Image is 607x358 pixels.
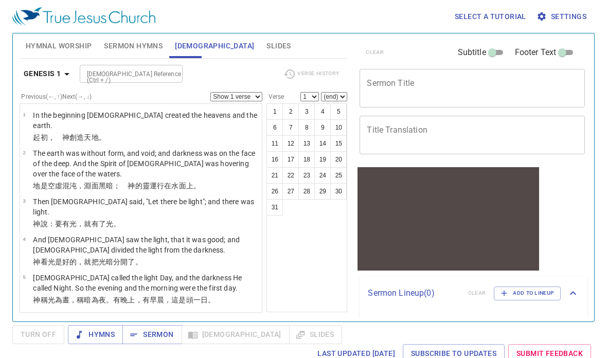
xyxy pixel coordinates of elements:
[92,296,216,304] wh2822: 為夜
[55,258,142,266] wh216: 是好的
[539,10,586,23] span: Settings
[77,182,201,190] wh922: ，淵
[99,182,201,190] wh6440: 黑暗
[106,296,215,304] wh3915: 。有晚上
[83,68,163,80] input: Type Bible Reference
[69,296,215,304] wh3117: ，稱
[330,119,347,136] button: 10
[330,103,347,120] button: 5
[23,198,25,204] span: 3
[23,274,25,280] span: 5
[33,235,259,255] p: And [DEMOGRAPHIC_DATA] saw the light, that it was good; and [DEMOGRAPHIC_DATA] divided the light ...
[298,183,315,200] button: 28
[266,94,284,100] label: Verse
[266,151,283,168] button: 16
[266,135,283,152] button: 11
[33,148,259,179] p: The earth was without form, and void; and darkness was on the face of the deep. And the Spirit of...
[122,325,182,344] button: Sermon
[48,296,216,304] wh7121: 光
[201,296,215,304] wh259: 日
[62,182,201,190] wh8414: 混沌
[314,183,331,200] button: 29
[330,183,347,200] button: 30
[33,257,259,267] p: 神
[360,276,587,310] div: Sermon Lineup(0)clearAdd to Lineup
[41,296,216,304] wh430: 稱
[314,167,331,184] button: 24
[77,258,142,266] wh2896: ，就把光
[23,236,25,242] span: 4
[515,46,557,59] span: Footer Text
[113,258,142,266] wh2822: 分開了
[314,119,331,136] button: 9
[298,135,315,152] button: 13
[33,219,259,229] p: 神
[368,287,459,299] p: Sermon Lineup ( 0 )
[106,258,142,266] wh216: 暗
[55,296,215,304] wh216: 為晝
[20,64,78,83] button: Genesis 1
[41,220,121,228] wh430: 說
[455,10,526,23] span: Select a tutorial
[314,151,331,168] button: 19
[24,67,61,80] b: Genesis 1
[33,132,259,142] p: 起初
[282,167,299,184] button: 22
[282,103,299,120] button: 2
[164,182,201,190] wh7363: 在水
[69,133,106,141] wh430: 創造
[314,135,331,152] button: 14
[48,258,142,266] wh7220: 光
[33,273,259,293] p: [DEMOGRAPHIC_DATA] called the light Day, and the darkness He called Night. So the evening and the...
[179,182,201,190] wh4325: 面
[314,103,331,120] button: 4
[150,182,201,190] wh7307: 運行
[92,182,201,190] wh8415: 面
[69,220,120,228] wh1961: 光
[92,133,106,141] wh8064: 地
[113,182,201,190] wh2822: ； 神
[451,7,530,26] button: Select a tutorial
[266,199,283,216] button: 31
[355,165,541,273] iframe: from-child
[282,151,299,168] button: 17
[298,103,315,120] button: 3
[84,133,105,141] wh1254: 天
[266,183,283,200] button: 26
[534,7,591,26] button: Settings
[135,258,142,266] wh914: 。
[193,182,201,190] wh5921: 。
[33,196,259,217] p: Then [DEMOGRAPHIC_DATA] said, "Let there be light"; and there was light.
[48,182,201,190] wh1961: 空虛
[33,181,259,191] p: 地
[104,40,163,52] span: Sermon Hymns
[266,103,283,120] button: 1
[33,311,259,331] p: Then [DEMOGRAPHIC_DATA] said, "Let there be a firmament in the midst of the waters, and let it di...
[208,296,215,304] wh3117: 。
[113,220,120,228] wh216: 。
[48,133,106,141] wh7225: ， 神
[330,151,347,168] button: 20
[282,119,299,136] button: 7
[131,328,173,341] span: Sermon
[135,296,216,304] wh6153: ，有早晨
[33,295,259,305] p: 神
[298,151,315,168] button: 18
[266,167,283,184] button: 21
[77,220,120,228] wh216: ，就有了光
[175,40,254,52] span: [DEMOGRAPHIC_DATA]
[23,150,25,155] span: 2
[458,46,486,59] span: Subtitle
[266,119,283,136] button: 6
[266,40,291,52] span: Slides
[41,258,142,266] wh430: 看
[68,325,123,344] button: Hymns
[21,94,92,100] label: Previous (←, ↑) Next (→, ↓)
[12,7,155,26] img: True Jesus Church
[494,287,561,300] button: Add to Lineup
[23,112,25,117] span: 1
[330,135,347,152] button: 15
[84,296,215,304] wh7121: 暗
[282,183,299,200] button: 27
[48,220,121,228] wh559: ：要有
